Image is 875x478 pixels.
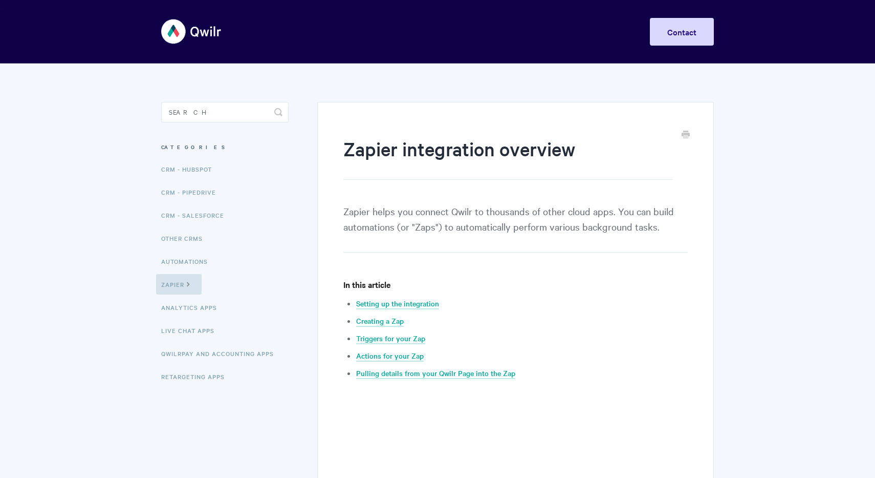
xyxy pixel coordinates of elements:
a: CRM - HubSpot [161,159,220,179]
a: Live Chat Apps [161,320,222,341]
h4: In this article [343,278,688,291]
p: Zapier helps you connect Qwilr to thousands of other cloud apps. You can build automations (or "Z... [343,203,688,253]
a: Retargeting Apps [161,366,232,387]
h1: Zapier integration overview [343,136,672,180]
a: Triggers for your Zap [356,333,425,344]
a: Automations [161,251,215,272]
a: Analytics Apps [161,297,225,318]
a: Zapier [156,274,202,295]
a: CRM - Pipedrive [161,182,224,202]
a: Pulling details from your Qwilr Page into the Zap [356,368,515,379]
a: Actions for your Zap [356,350,424,362]
img: Qwilr Help Center [161,12,222,51]
a: Print this Article [682,130,690,141]
a: Creating a Zap [356,316,404,327]
a: CRM - Salesforce [161,205,232,225]
a: Other CRMs [161,228,210,248]
a: Contact [650,18,714,46]
a: QwilrPay and Accounting Apps [161,343,281,364]
input: Search [161,102,289,122]
h3: Categories [161,138,289,156]
a: Setting up the integration [356,298,439,309]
